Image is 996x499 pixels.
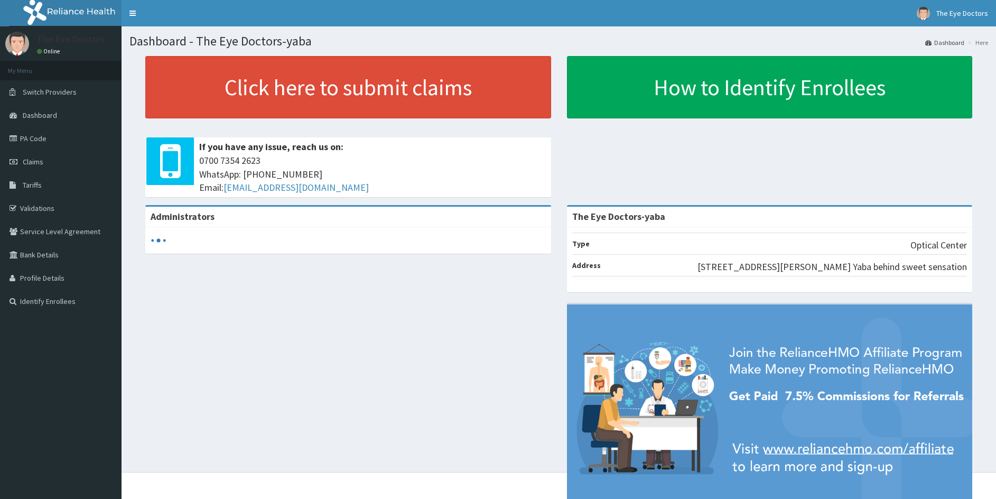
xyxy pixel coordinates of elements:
[5,32,29,56] img: User Image
[925,38,964,47] a: Dashboard
[224,181,369,193] a: [EMAIL_ADDRESS][DOMAIN_NAME]
[145,56,551,118] a: Click here to submit claims
[572,239,590,248] b: Type
[23,157,43,167] span: Claims
[199,141,343,153] b: If you have any issue, reach us on:
[567,56,973,118] a: How to Identify Enrollees
[697,260,967,274] p: [STREET_ADDRESS][PERSON_NAME] Yaba behind sweet sensation
[572,261,601,270] b: Address
[910,238,967,252] p: Optical Center
[917,7,930,20] img: User Image
[199,154,546,195] span: 0700 7354 2623 WhatsApp: [PHONE_NUMBER] Email:
[965,38,988,47] li: Here
[23,110,57,120] span: Dashboard
[936,8,988,18] span: The Eye Doctors
[23,87,77,97] span: Switch Providers
[151,233,166,248] svg: audio-loading
[151,210,215,223] b: Administrators
[572,210,665,223] strong: The Eye Doctors-yaba
[37,48,62,55] a: Online
[129,34,988,48] h1: Dashboard - The Eye Doctors-yaba
[23,180,42,190] span: Tariffs
[37,34,105,44] p: The Eye Doctors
